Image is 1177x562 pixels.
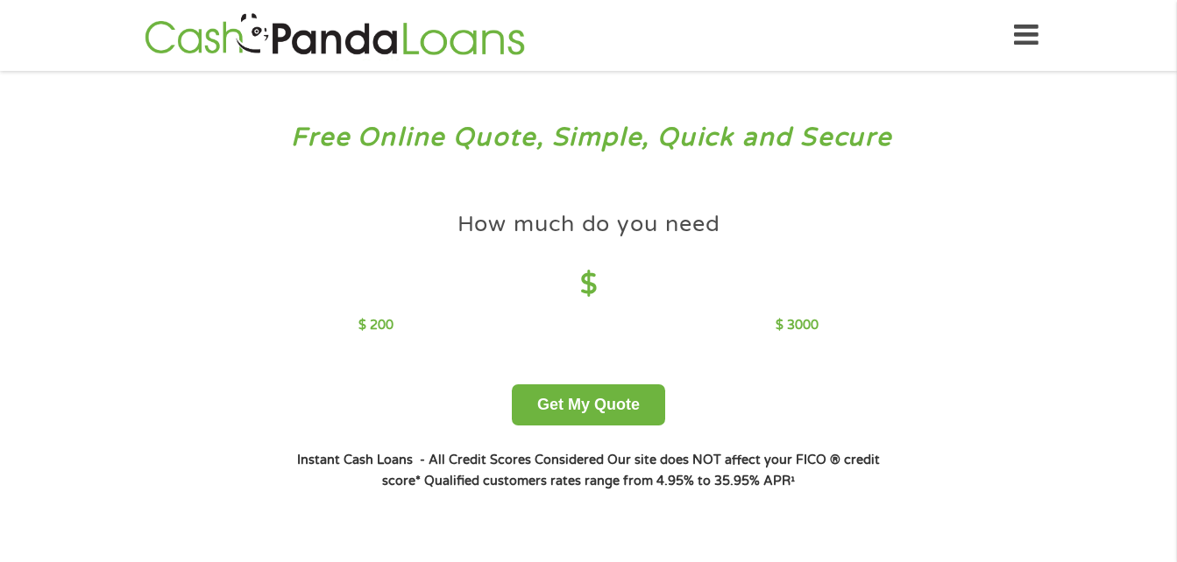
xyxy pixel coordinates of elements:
[358,316,394,335] p: $ 200
[382,453,880,488] strong: Our site does NOT affect your FICO ® credit score*
[457,210,720,239] h4: How much do you need
[424,474,795,488] strong: Qualified customers rates range from 4.95% to 35.95% APR¹
[512,384,665,425] button: Get My Quote
[776,316,819,335] p: $ 3000
[297,453,604,467] strong: Instant Cash Loans - All Credit Scores Considered
[139,11,530,60] img: GetLoanNow Logo
[358,267,819,303] h4: $
[51,122,1127,154] h3: Free Online Quote, Simple, Quick and Secure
